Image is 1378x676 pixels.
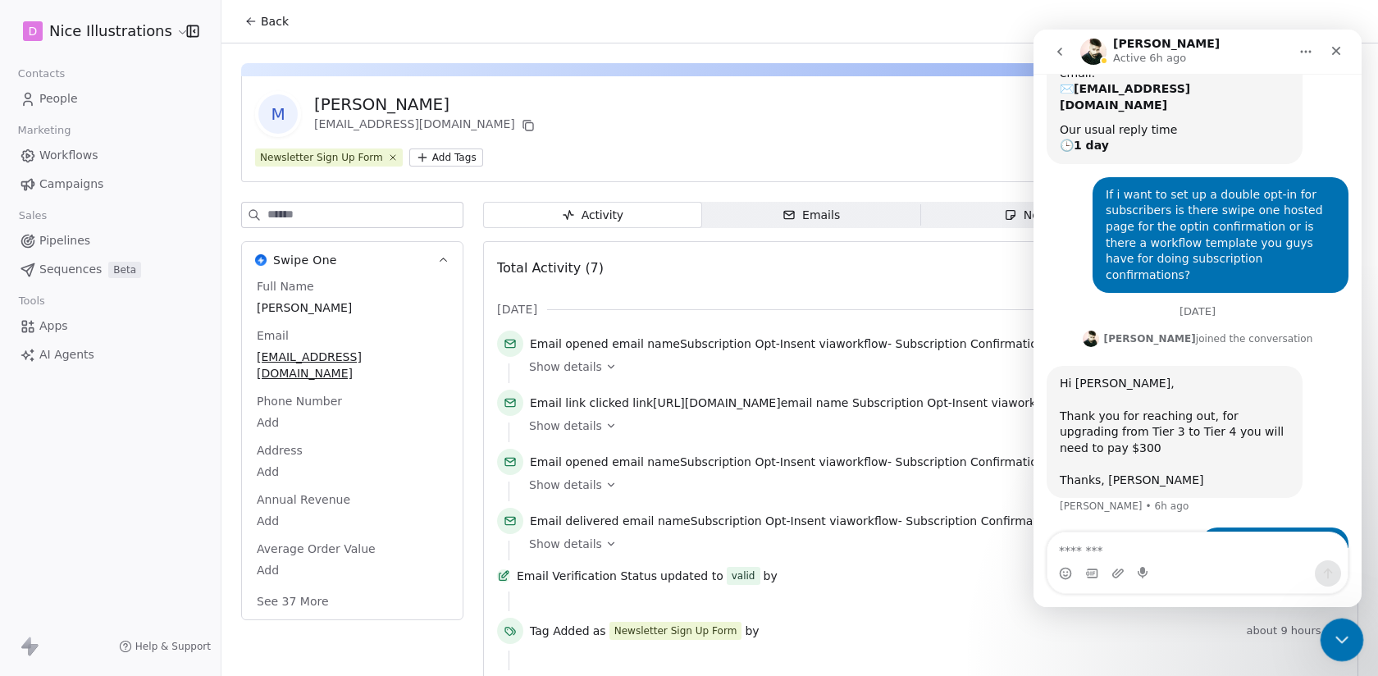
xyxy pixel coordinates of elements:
[39,346,94,363] span: AI Agents
[852,396,963,409] span: Subscription Opt-In
[896,337,1045,350] span: Subscription Confirmation
[764,568,778,584] span: by
[242,278,463,619] div: Swipe OneSwipe One
[529,359,1333,375] a: Show details
[530,454,1045,470] span: email name sent via workflow -
[783,207,840,224] div: Emails
[108,262,141,278] span: Beta
[253,442,306,459] span: Address
[20,17,175,45] button: DNice Illustrations
[529,536,602,552] span: Show details
[253,541,379,557] span: Average Order Value
[257,513,448,529] span: Add
[13,341,208,368] a: AI Agents
[255,254,267,266] img: Swipe One
[614,623,737,638] div: Newsletter Sign Up Form
[261,13,289,30] span: Back
[247,587,339,616] button: See 37 More
[691,514,801,528] span: Subscription Opt-In
[1033,30,1362,607] iframe: Intercom live chat
[13,85,208,112] a: People
[11,203,54,228] span: Sales
[242,242,463,278] button: Swipe OneSwipe One
[497,260,604,276] span: Total Activity (7)
[253,393,345,409] span: Phone Number
[257,414,448,431] span: Add
[11,289,52,313] span: Tools
[253,491,354,508] span: Annual Revenue
[653,396,781,409] span: [URL][DOMAIN_NAME]
[257,562,448,578] span: Add
[49,21,172,42] span: Nice Illustrations
[530,513,1055,529] span: email name sent via workflow -
[530,514,618,528] span: Email delivered
[258,94,298,134] span: M
[314,93,538,116] div: [PERSON_NAME]
[529,477,1333,493] a: Show details
[906,514,1055,528] span: Subscription Confirmation
[896,455,1045,468] span: Subscription Confirmation
[13,171,208,198] a: Campaigns
[732,568,755,584] div: valid
[135,640,211,653] span: Help & Support
[497,301,537,317] span: [DATE]
[530,395,1217,411] span: link email name sent via workflow -
[530,396,629,409] span: Email link clicked
[13,227,208,254] a: Pipelines
[39,232,90,249] span: Pipelines
[273,252,337,268] span: Swipe One
[529,536,1333,552] a: Show details
[39,90,78,107] span: People
[39,176,103,193] span: Campaigns
[13,313,208,340] a: Apps
[529,418,602,434] span: Show details
[253,327,292,344] span: Email
[680,337,791,350] span: Subscription Opt-In
[529,477,602,493] span: Show details
[314,116,538,135] div: [EMAIL_ADDRESS][DOMAIN_NAME]
[530,336,1045,352] span: email name sent via workflow -
[29,23,38,39] span: D
[660,568,723,584] span: updated to
[253,278,317,295] span: Full Name
[530,623,590,639] span: Tag Added
[530,455,609,468] span: Email opened
[257,464,448,480] span: Add
[680,455,791,468] span: Subscription Opt-In
[11,62,72,86] span: Contacts
[39,147,98,164] span: Workflows
[529,359,602,375] span: Show details
[257,299,448,316] span: [PERSON_NAME]
[409,148,483,167] button: Add Tags
[39,317,68,335] span: Apps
